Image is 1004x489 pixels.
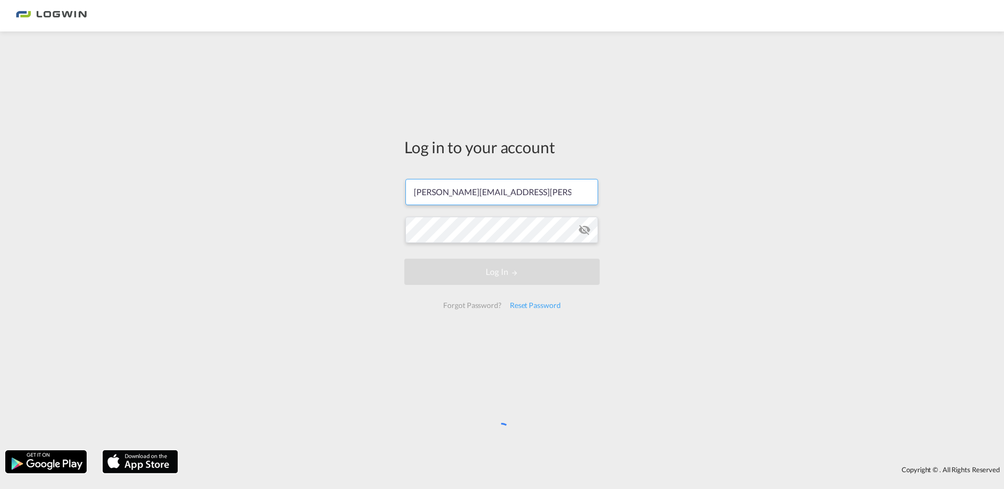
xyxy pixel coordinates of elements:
[405,179,598,205] input: Enter email/phone number
[506,296,565,315] div: Reset Password
[16,4,87,28] img: 2761ae10d95411efa20a1f5e0282d2d7.png
[404,259,600,285] button: LOGIN
[101,449,179,474] img: apple.png
[578,224,591,236] md-icon: icon-eye-off
[439,296,505,315] div: Forgot Password?
[404,136,600,158] div: Log in to your account
[4,449,88,474] img: google.png
[183,461,1004,479] div: Copyright © . All Rights Reserved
